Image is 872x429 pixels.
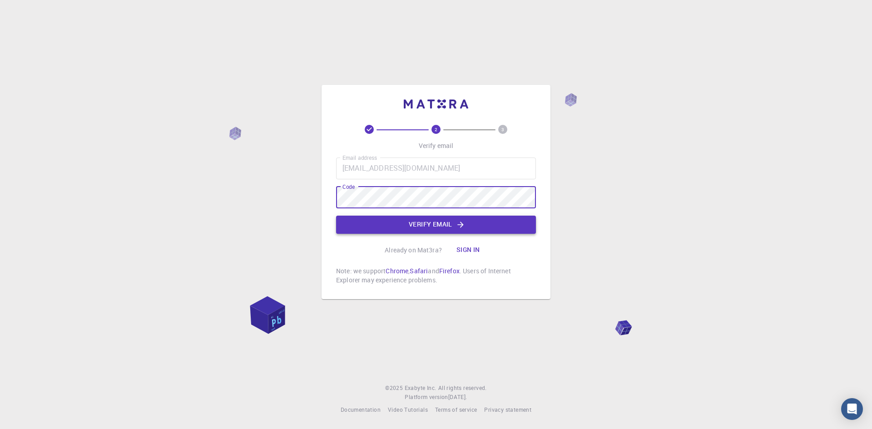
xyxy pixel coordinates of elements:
span: Platform version [405,393,448,402]
a: Privacy statement [484,405,531,414]
span: Exabyte Inc. [405,384,436,391]
a: Documentation [341,405,381,414]
label: Email address [342,154,377,162]
div: Open Intercom Messenger [841,398,863,420]
span: © 2025 [385,384,404,393]
p: Already on Mat3ra? [385,246,442,255]
span: Video Tutorials [388,406,428,413]
p: Verify email [419,141,454,150]
span: Documentation [341,406,381,413]
a: Firefox [439,266,460,275]
span: Privacy statement [484,406,531,413]
text: 2 [435,126,437,133]
a: Exabyte Inc. [405,384,436,393]
button: Verify email [336,216,536,234]
a: Safari [410,266,428,275]
a: Video Tutorials [388,405,428,414]
span: Terms of service [435,406,477,413]
span: All rights reserved. [438,384,487,393]
a: Terms of service [435,405,477,414]
label: Code [342,183,355,191]
p: Note: we support , and . Users of Internet Explorer may experience problems. [336,266,536,285]
text: 3 [501,126,504,133]
a: Chrome [386,266,408,275]
span: [DATE] . [448,393,467,400]
button: Sign in [449,241,487,259]
a: [DATE]. [448,393,467,402]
